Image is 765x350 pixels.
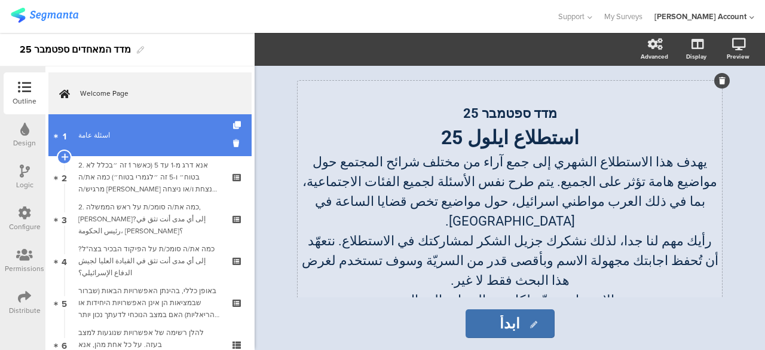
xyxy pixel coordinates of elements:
img: segmanta logo [11,8,78,23]
span: 2 [62,171,67,184]
input: Start [466,309,555,338]
div: اسئلة عامة [78,129,221,141]
i: Duplicate [233,121,243,129]
p: يهدف هذا الاستطلاع الشهري إلى جمع آراء من مختلف شرائح المجتمع حول مواضيع هامة تؤثر على الجميع. يت... [301,152,719,231]
div: Permissions [5,263,44,274]
div: Display [686,52,706,61]
div: Preview [727,52,749,61]
div: Logic [16,179,33,190]
p: الاستبيان موجّه لكل من النساء والرجال [301,290,719,310]
a: 4 כמה את/ה סומכ/ת על הפיקוד הבכיר בצה"ל?إلى أي مدى أنت تثق في القيادة العليا لجيش الدفاع الإسرائيلي؟ [48,240,252,282]
div: Advanced [641,52,668,61]
div: Distribute [9,305,41,316]
span: 1 [63,129,66,142]
span: 4 [62,254,67,267]
div: [PERSON_NAME] Account [654,11,746,22]
div: Outline [13,96,36,106]
div: כמה את/ה סומכ/ת על הפיקוד הבכיר בצה"ל?إلى أي مدى أنت تثق في القيادة العليا لجيش الدفاع الإسرائيلي؟ [78,243,221,279]
strong: استطلاع ايلول 25 [441,126,579,149]
div: באופן כללי, בהינתן האפשרויות הבאות (שברור שבמציאות הן אינן האפשרויות היחידות או הריאליות) האם במצ... [78,285,221,321]
a: Welcome Page [48,72,252,114]
div: Configure [9,221,41,232]
strong: מדד ספטמבר 25 [463,106,557,121]
a: 5 באופן כללי, בהינתן האפשרויות הבאות (שברור שבמציאות הן אינן האפשרויות היחידות או הריאליות) האם ב... [48,282,252,324]
div: 2. אנא דרג מ-1 עד 5 (כאשר 1 זה ״בכלל לא בטוח״ ו-5 זה ״לגמרי בטוח״) כמה את/ה מרגיש/ה שישראל מנצחת ... [78,159,221,195]
a: 2 2. אנא דרג מ-1 עד 5 (כאשר 1 זה ״בכלל לא בטוח״ ו-5 זה ״לגמרי בטוח״) כמה את/ה מרגיש/ה [PERSON_NAM... [48,156,252,198]
span: Welcome Page [80,87,233,99]
a: 3 2. כמה את/ה סומכ/ת על ראש הממשלה, [PERSON_NAME]?إلى أي مدى أنت تثق في رئيس الحكومة، [PERSON_NAME]؟ [48,198,252,240]
i: Delete [233,138,243,149]
div: 2. כמה את/ה סומכ/ת על ראש הממשלה, בינימין נתניהו?إلى أي مدى أنت تثق في رئيس الحكومة، نتنياهو؟ [78,201,221,237]
span: 5 [62,296,67,309]
p: رأيك مهم لنا جدا، لذلك نشكرك جزيل الشكر لمشاركتك في الاستطلاع. نتعهّد أن تُحفظ اجابتك مجهولة الاس... [301,231,719,290]
span: 3 [62,212,67,226]
span: Support [558,11,585,22]
div: מדד המאחדים ספטמבר 25 [20,40,131,59]
div: Design [13,138,36,148]
a: 1 اسئلة عامة [48,114,252,156]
